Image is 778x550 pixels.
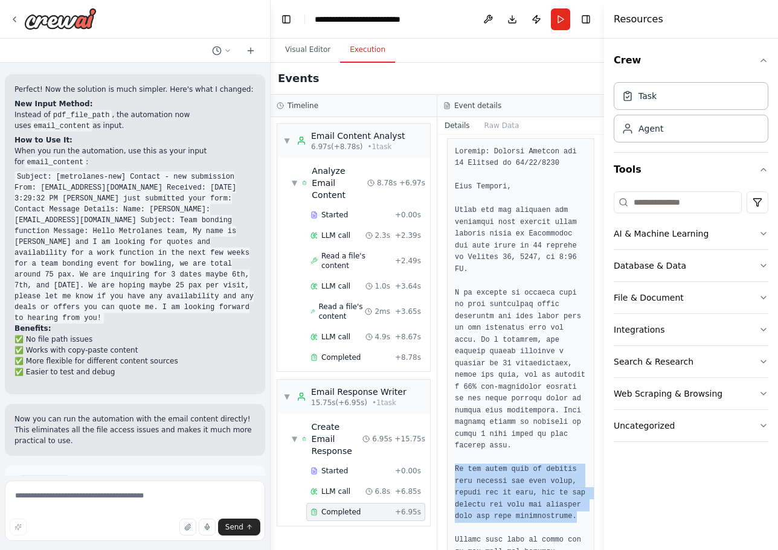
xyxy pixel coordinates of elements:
span: + 6.85s [395,487,421,496]
div: Integrations [614,324,664,336]
span: + 2.39s [395,231,421,240]
span: LLM call [321,487,350,496]
button: Start a new chat [241,43,260,58]
span: + 15.75s [394,434,425,444]
span: + 0.00s [395,466,421,476]
button: Uncategorized [614,410,768,441]
code: email_content [25,157,86,168]
span: ▼ [292,178,297,188]
span: Send [225,522,243,532]
div: Task [638,90,657,102]
h3: Event details [454,101,501,110]
button: File & Document [614,282,768,313]
button: Database & Data [614,250,768,281]
code: pdf_file_path [51,110,112,121]
div: Search & Research [614,356,693,368]
h3: Timeline [288,101,318,110]
div: File & Document [614,292,684,304]
span: Completed [321,353,361,362]
span: + 2.49s [395,256,421,266]
span: + 3.65s [395,307,421,316]
span: Started [321,466,348,476]
p: Perfect! Now the solution is much simpler. Here's what I changed: [14,84,256,95]
button: Hide right sidebar [577,11,594,28]
strong: New Input Method: [14,100,93,108]
div: Tools [614,187,768,452]
div: Uncategorized [614,420,675,432]
span: 15.75s (+6.95s) [311,398,367,408]
code: email_content [31,121,93,132]
button: AI & Machine Learning [614,218,768,249]
li: ✅ No file path issues [14,334,256,345]
button: Improve this prompt [10,519,27,536]
button: Visual Editor [275,37,340,63]
span: Read a file's content [321,251,395,270]
span: 4.9s [375,332,390,342]
button: Hide left sidebar [278,11,295,28]
button: Switch to previous chat [207,43,236,58]
nav: breadcrumb [315,13,432,25]
span: + 3.64s [395,281,421,291]
span: + 8.78s [395,353,421,362]
p: Instead of , the automation now uses as input. [14,109,256,131]
span: ▼ [283,136,291,145]
span: • 1 task [367,142,391,152]
li: ✅ Works with copy-paste content [14,345,256,356]
div: Database & Data [614,260,686,272]
div: Crew [614,77,768,152]
span: LLM call [321,332,350,342]
h2: Events [278,70,319,87]
p: Now you can run the automation with the email content directly! This eliminates all the file acce... [14,414,256,446]
span: ▼ [292,434,297,444]
button: Execution [340,37,395,63]
span: • 1 task [372,398,396,408]
span: 1.0s [375,281,390,291]
code: Subject: [metrolanes-new] Contact - new submission From: [EMAIL_ADDRESS][DOMAIN_NAME] Received: [... [14,171,254,324]
span: Analyze Email Content [312,165,367,201]
span: 6.8s [375,487,390,496]
div: Web Scraping & Browsing [614,388,722,400]
strong: Benefits: [14,324,51,333]
button: Web Scraping & Browsing [614,378,768,409]
button: Search & Research [614,346,768,377]
span: 2.3s [375,231,390,240]
div: AI & Machine Learning [614,228,709,240]
button: Details [437,117,477,134]
span: ▼ [283,392,291,401]
div: Agent [638,123,663,135]
strong: How to Use It: [14,136,72,144]
span: Completed [321,507,361,517]
span: LLM call [321,281,350,291]
span: + 0.00s [395,210,421,220]
span: 6.97s (+8.78s) [311,142,362,152]
p: When you run the automation, use this as your input for : [14,145,256,167]
button: Crew [614,43,768,77]
span: Started [321,210,348,220]
span: 8.78s [377,178,397,188]
span: 2ms [375,307,390,316]
span: Create Email Response [312,421,363,457]
div: Email Response Writer [311,386,407,398]
div: Email Content Analyst [311,130,405,142]
button: Send [218,519,260,536]
h4: Resources [614,12,663,27]
button: Raw Data [477,117,527,134]
button: Tools [614,153,768,187]
li: ✅ Easier to test and debug [14,366,256,377]
span: + 6.97s [399,178,425,188]
li: ✅ More flexible for different content sources [14,356,256,366]
img: Logo [24,8,97,30]
span: Read a file's content [319,302,365,321]
button: Integrations [614,314,768,345]
button: Click to speak your automation idea [199,519,216,536]
span: 6.95s [372,434,392,444]
span: LLM call [321,231,350,240]
span: + 8.67s [395,332,421,342]
span: + 6.95s [395,507,421,517]
button: Upload files [179,519,196,536]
